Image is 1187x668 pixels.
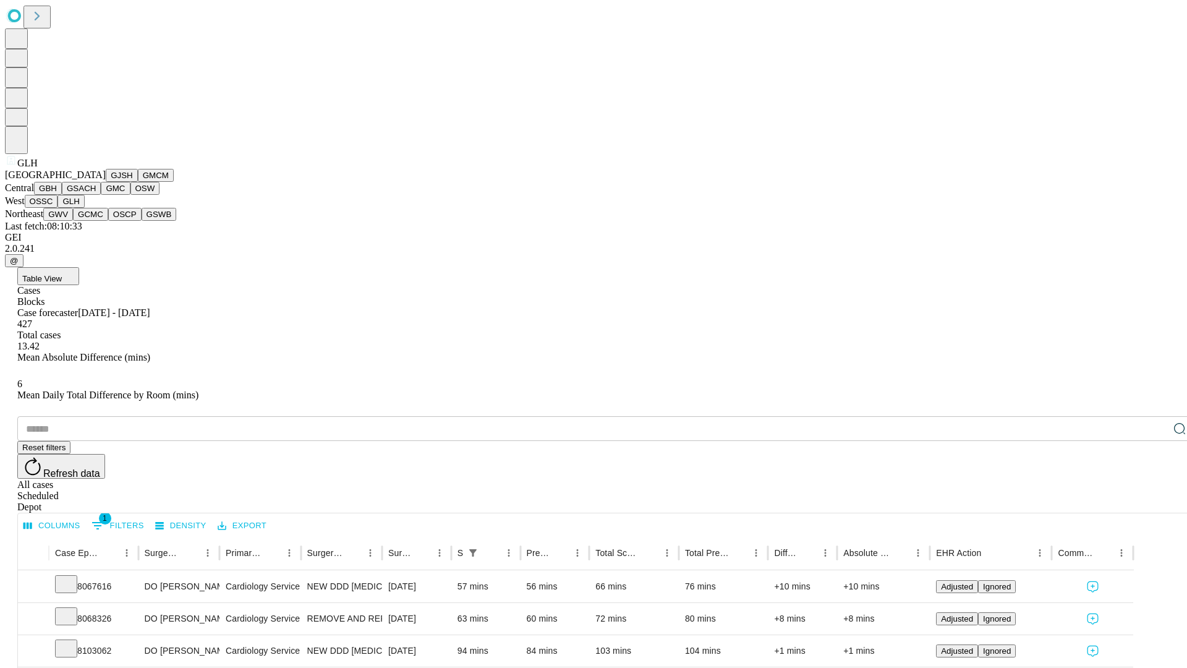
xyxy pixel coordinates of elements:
[101,544,118,562] button: Sort
[5,195,25,206] span: West
[17,441,70,454] button: Reset filters
[747,544,765,562] button: Menu
[685,635,762,667] div: 104 mins
[263,544,281,562] button: Sort
[1113,544,1130,562] button: Menu
[595,571,673,602] div: 66 mins
[24,576,43,598] button: Expand
[17,307,78,318] span: Case forecaster
[73,208,108,221] button: GCMC
[55,548,100,558] div: Case Epic Id
[226,635,294,667] div: Cardiology Service
[145,603,213,635] div: DO [PERSON_NAME] [PERSON_NAME]
[43,468,100,479] span: Refresh data
[307,571,376,602] div: NEW DDD [MEDICAL_DATA] GENERATOR ONLY
[55,571,132,602] div: 8067616
[431,544,448,562] button: Menu
[464,544,482,562] div: 1 active filter
[307,603,376,635] div: REMOVE AND REPLACE INTERNAL CARDIAC [MEDICAL_DATA], MULTIPEL LEAD
[55,603,132,635] div: 8068326
[17,158,38,168] span: GLH
[5,182,34,193] span: Central
[388,635,445,667] div: [DATE]
[936,580,978,593] button: Adjusted
[20,516,83,536] button: Select columns
[24,641,43,662] button: Expand
[130,182,160,195] button: OSW
[199,544,216,562] button: Menu
[641,544,658,562] button: Sort
[145,635,213,667] div: DO [PERSON_NAME] [PERSON_NAME]
[24,609,43,630] button: Expand
[307,548,343,558] div: Surgery Name
[5,169,106,180] span: [GEOGRAPHIC_DATA]
[457,635,514,667] div: 94 mins
[17,330,61,340] span: Total cases
[1096,544,1113,562] button: Sort
[457,548,463,558] div: Scheduled In Room Duration
[281,544,298,562] button: Menu
[658,544,676,562] button: Menu
[307,635,376,667] div: NEW DDD [MEDICAL_DATA] IMPLANT
[17,341,40,351] span: 13.42
[388,603,445,635] div: [DATE]
[685,571,762,602] div: 76 mins
[527,603,584,635] div: 60 mins
[1031,544,1049,562] button: Menu
[118,544,135,562] button: Menu
[936,612,978,625] button: Adjusted
[978,612,1016,625] button: Ignored
[152,516,210,536] button: Density
[936,644,978,657] button: Adjusted
[17,454,105,479] button: Refresh data
[142,208,177,221] button: GSWB
[215,516,270,536] button: Export
[569,544,586,562] button: Menu
[388,548,412,558] div: Surgery Date
[817,544,834,562] button: Menu
[983,614,1011,623] span: Ignored
[978,644,1016,657] button: Ignored
[106,169,138,182] button: GJSH
[464,544,482,562] button: Show filters
[982,544,1000,562] button: Sort
[843,548,891,558] div: Absolute Difference
[226,571,294,602] div: Cardiology Service
[17,267,79,285] button: Table View
[17,379,22,389] span: 6
[941,646,973,656] span: Adjusted
[483,544,500,562] button: Sort
[55,635,132,667] div: 8103062
[774,603,831,635] div: +8 mins
[145,548,181,558] div: Surgeon Name
[1058,548,1094,558] div: Comments
[145,571,213,602] div: DO [PERSON_NAME] [PERSON_NAME]
[983,646,1011,656] span: Ignored
[99,512,111,525] span: 1
[17,352,150,362] span: Mean Absolute Difference (mins)
[527,571,584,602] div: 56 mins
[25,195,58,208] button: OSSC
[362,544,379,562] button: Menu
[941,582,973,591] span: Adjusted
[909,544,927,562] button: Menu
[226,548,262,558] div: Primary Service
[685,603,762,635] div: 80 mins
[457,603,514,635] div: 63 mins
[5,232,1182,243] div: GEI
[5,243,1182,254] div: 2.0.241
[10,256,19,265] span: @
[799,544,817,562] button: Sort
[595,635,673,667] div: 103 mins
[22,443,66,452] span: Reset filters
[730,544,747,562] button: Sort
[88,516,147,536] button: Show filters
[17,319,32,329] span: 427
[226,603,294,635] div: Cardiology Service
[182,544,199,562] button: Sort
[22,274,62,283] span: Table View
[892,544,909,562] button: Sort
[457,571,514,602] div: 57 mins
[774,548,798,558] div: Difference
[843,635,924,667] div: +1 mins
